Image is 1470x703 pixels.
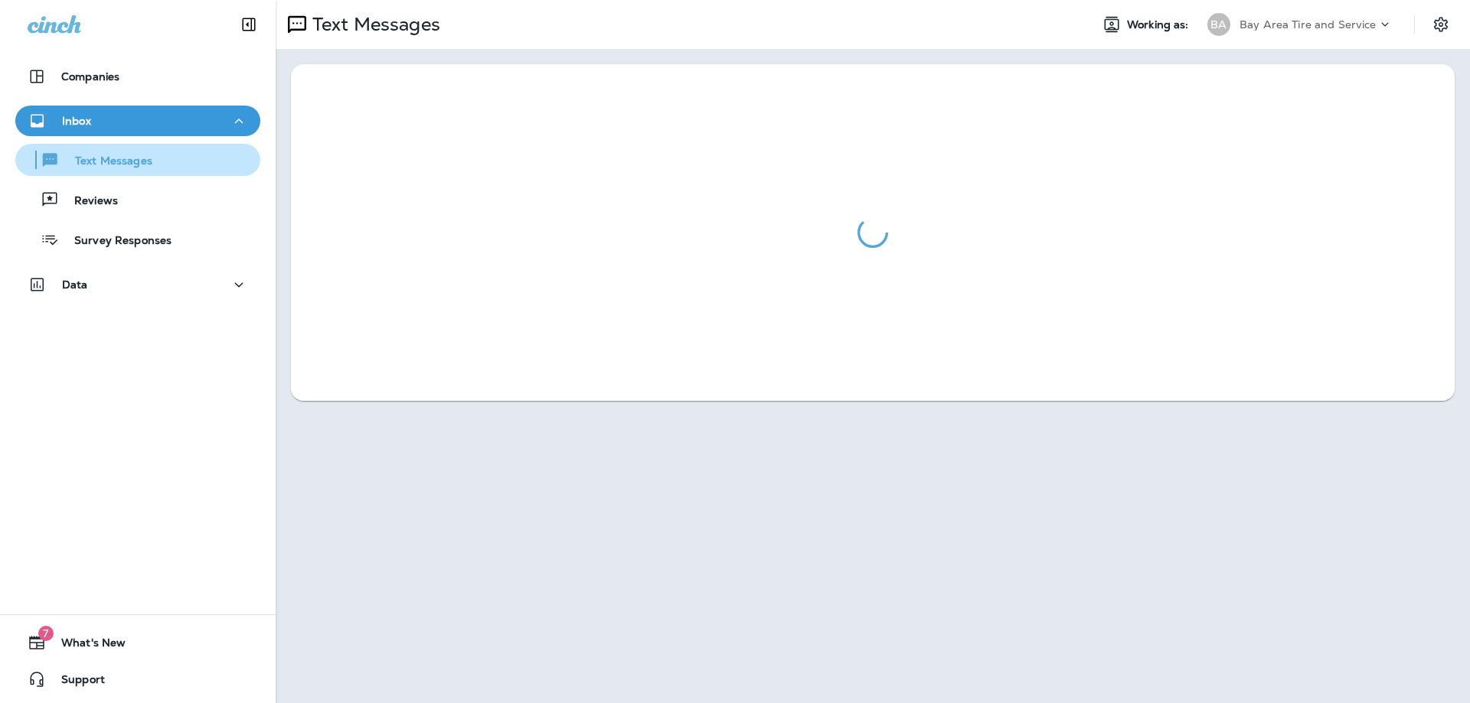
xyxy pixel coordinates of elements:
button: Reviews [15,184,260,216]
button: Companies [15,61,260,92]
div: BA [1207,13,1230,36]
button: Data [15,269,260,300]
p: Survey Responses [59,234,171,249]
span: What's New [46,636,126,655]
button: Survey Responses [15,223,260,255]
button: Collapse Sidebar [227,9,270,40]
p: Text Messages [60,155,152,169]
span: Working as: [1127,18,1192,31]
p: Data [62,278,88,291]
span: Support [46,673,105,692]
p: Inbox [62,115,91,127]
p: Text Messages [306,13,440,36]
span: 7 [38,626,54,641]
button: Support [15,664,260,695]
button: Inbox [15,106,260,136]
button: Settings [1427,11,1455,38]
button: 7What's New [15,627,260,658]
button: Text Messages [15,144,260,176]
p: Reviews [59,194,118,209]
p: Bay Area Tire and Service [1240,18,1377,31]
p: Companies [61,70,119,83]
